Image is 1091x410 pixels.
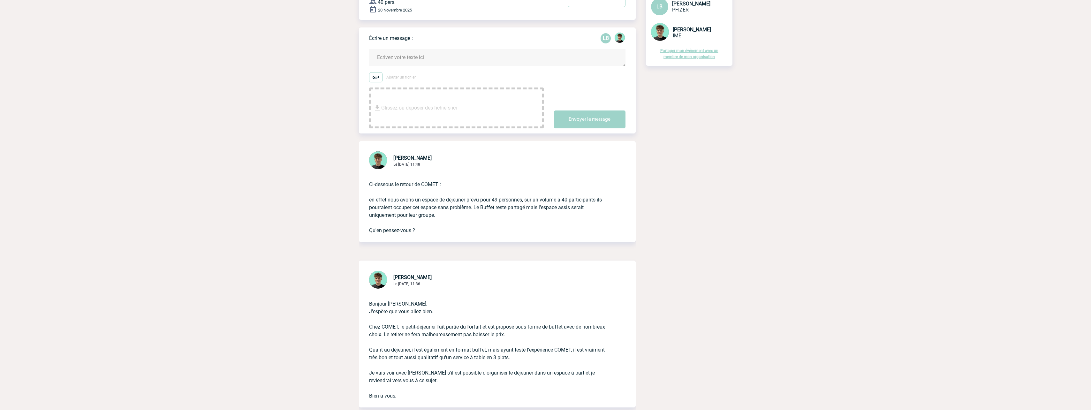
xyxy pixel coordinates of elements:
span: Ajouter un fichier [386,75,416,80]
span: 20 Novembre 2025 [378,8,412,12]
span: Le [DATE] 11:36 [393,282,420,286]
span: LB [656,4,663,10]
img: 131612-0.png [651,23,669,41]
img: 131612-0.png [369,271,387,289]
p: Écrire un message : [369,35,413,41]
span: Le [DATE] 11:48 [393,162,420,167]
img: file_download.svg [374,104,381,112]
span: [PERSON_NAME] [393,274,432,280]
p: LB [601,33,611,43]
img: 131612-0.png [615,33,625,43]
span: IME [673,33,681,39]
p: Ci-dessous le retour de COMET : en effet nous avons un espace de déjeuner prévu pour 49 personnes... [369,171,608,234]
span: [PERSON_NAME] [673,27,711,33]
p: Bonjour [PERSON_NAME], J'espère que vous allez bien. Chez COMET, le petit-déjeuner fait partie du... [369,290,608,400]
span: PFIZER [672,7,689,13]
button: Envoyer le message [554,110,625,128]
img: 131612-0.png [369,151,387,169]
span: Glissez ou déposer des fichiers ici [381,92,457,124]
span: [PERSON_NAME] [393,155,432,161]
span: [PERSON_NAME] [672,1,710,7]
a: Partager mon événement avec un membre de mon organisation [660,49,718,59]
div: Victor KALB [615,33,625,44]
div: Laurence BOUCHER [601,33,611,43]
